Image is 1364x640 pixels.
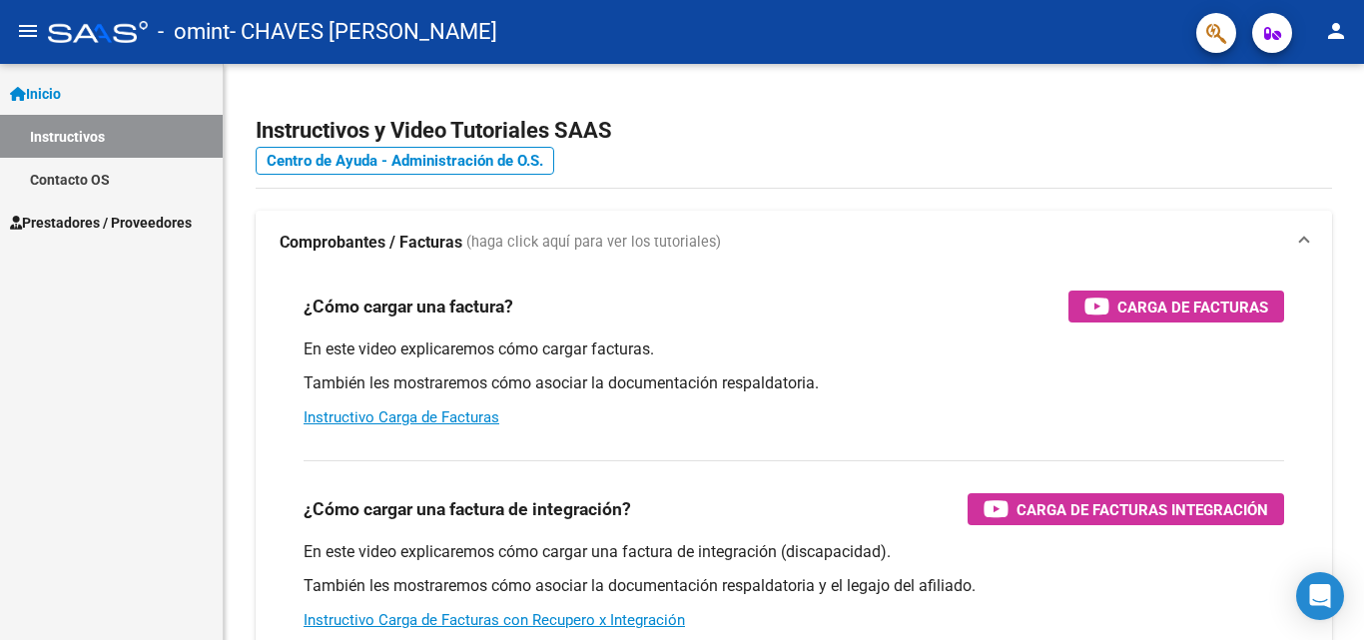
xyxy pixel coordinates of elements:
[256,112,1332,150] h2: Instructivos y Video Tutoriales SAAS
[230,10,497,54] span: - CHAVES [PERSON_NAME]
[304,495,631,523] h3: ¿Cómo cargar una factura de integración?
[304,541,1284,563] p: En este video explicaremos cómo cargar una factura de integración (discapacidad).
[16,19,40,43] mat-icon: menu
[466,232,721,254] span: (haga click aquí para ver los tutoriales)
[1324,19,1348,43] mat-icon: person
[304,372,1284,394] p: También les mostraremos cómo asociar la documentación respaldatoria.
[304,575,1284,597] p: También les mostraremos cómo asociar la documentación respaldatoria y el legajo del afiliado.
[256,147,554,175] a: Centro de Ayuda - Administración de O.S.
[304,293,513,320] h3: ¿Cómo cargar una factura?
[158,10,230,54] span: - omint
[968,493,1284,525] button: Carga de Facturas Integración
[1017,497,1268,522] span: Carga de Facturas Integración
[10,83,61,105] span: Inicio
[256,211,1332,275] mat-expansion-panel-header: Comprobantes / Facturas (haga click aquí para ver los tutoriales)
[10,212,192,234] span: Prestadores / Proveedores
[1068,291,1284,322] button: Carga de Facturas
[304,338,1284,360] p: En este video explicaremos cómo cargar facturas.
[1296,572,1344,620] div: Open Intercom Messenger
[1117,295,1268,320] span: Carga de Facturas
[280,232,462,254] strong: Comprobantes / Facturas
[304,408,499,426] a: Instructivo Carga de Facturas
[304,611,685,629] a: Instructivo Carga de Facturas con Recupero x Integración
